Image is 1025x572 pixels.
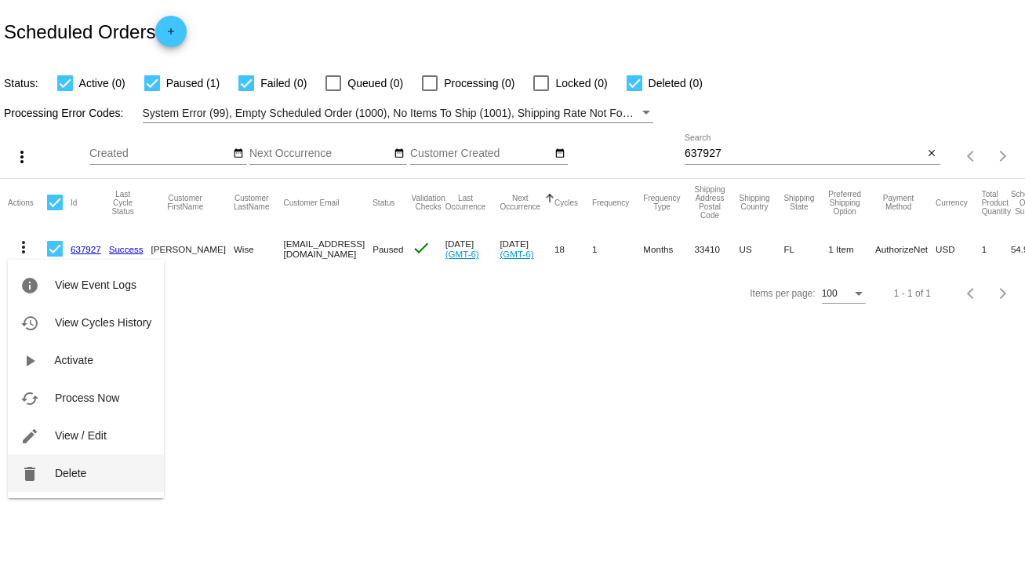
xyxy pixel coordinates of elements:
span: View / Edit [55,429,107,442]
mat-icon: edit [20,427,39,446]
mat-icon: history [20,314,39,333]
mat-icon: cached [20,389,39,408]
span: View Cycles History [55,316,151,329]
span: Activate [54,354,93,366]
mat-icon: info [20,276,39,295]
span: Process Now [55,392,119,404]
span: View Event Logs [55,279,136,291]
span: Delete [55,467,86,479]
mat-icon: delete [20,465,39,483]
mat-icon: play_arrow [20,352,39,370]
